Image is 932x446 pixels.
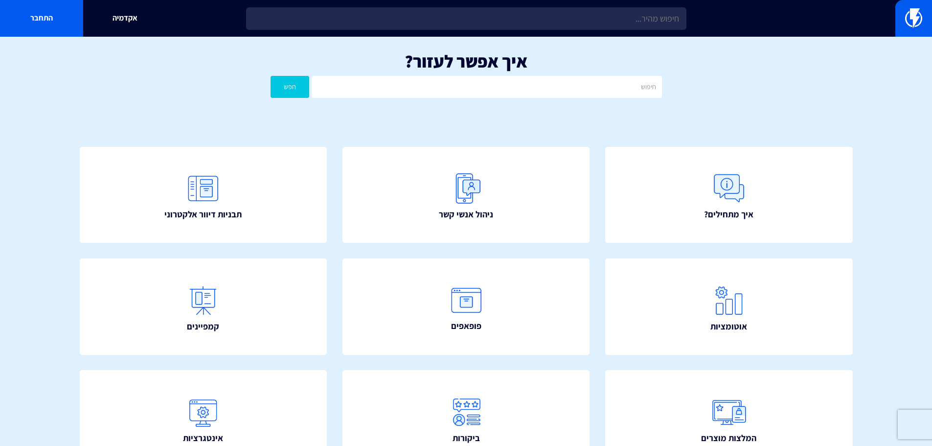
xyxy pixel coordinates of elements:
a: אוטומציות [605,258,853,355]
span: קמפיינים [187,320,219,333]
a: פופאפים [342,258,590,355]
a: קמפיינים [80,258,327,355]
span: ניהול אנשי קשר [439,208,493,221]
span: ביקורות [453,432,480,445]
span: המלצות מוצרים [701,432,756,445]
span: איך מתחילים? [704,208,753,221]
a: תבניות דיוור אלקטרוני [80,147,327,243]
a: איך מתחילים? [605,147,853,243]
span: פופאפים [451,320,481,332]
a: ניהול אנשי קשר [342,147,590,243]
button: חפש [271,76,310,98]
input: חיפוש מהיר... [246,7,686,30]
h1: איך אפשר לעזור? [15,51,917,71]
span: אינטגרציות [183,432,223,445]
input: חיפוש [312,76,661,98]
span: תבניות דיוור אלקטרוני [164,208,242,221]
span: אוטומציות [710,320,747,333]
